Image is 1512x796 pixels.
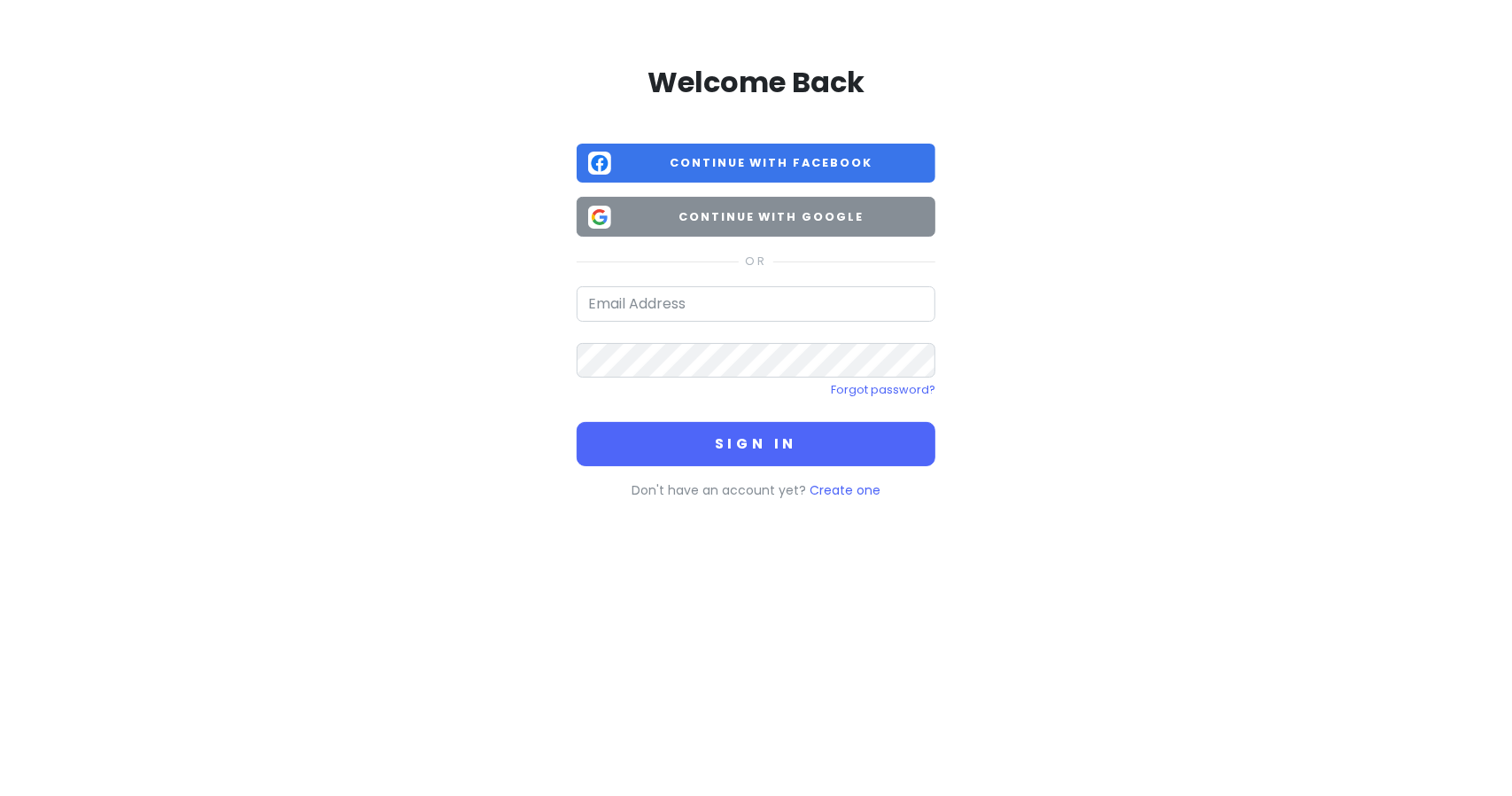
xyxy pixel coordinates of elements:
span: Continue with Google [618,208,924,226]
span: Continue with Facebook [618,154,924,172]
input: Email Address [577,286,935,322]
h2: Welcome Back [577,64,935,101]
img: Facebook logo [588,152,611,175]
a: Create one [810,481,880,499]
p: Don't have an account yet? [577,480,935,500]
button: Continue with Google [577,197,935,237]
img: Google logo [588,206,611,229]
button: Continue with Facebook [577,144,935,183]
button: Sign in [577,422,935,466]
a: Forgot password? [831,382,935,397]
